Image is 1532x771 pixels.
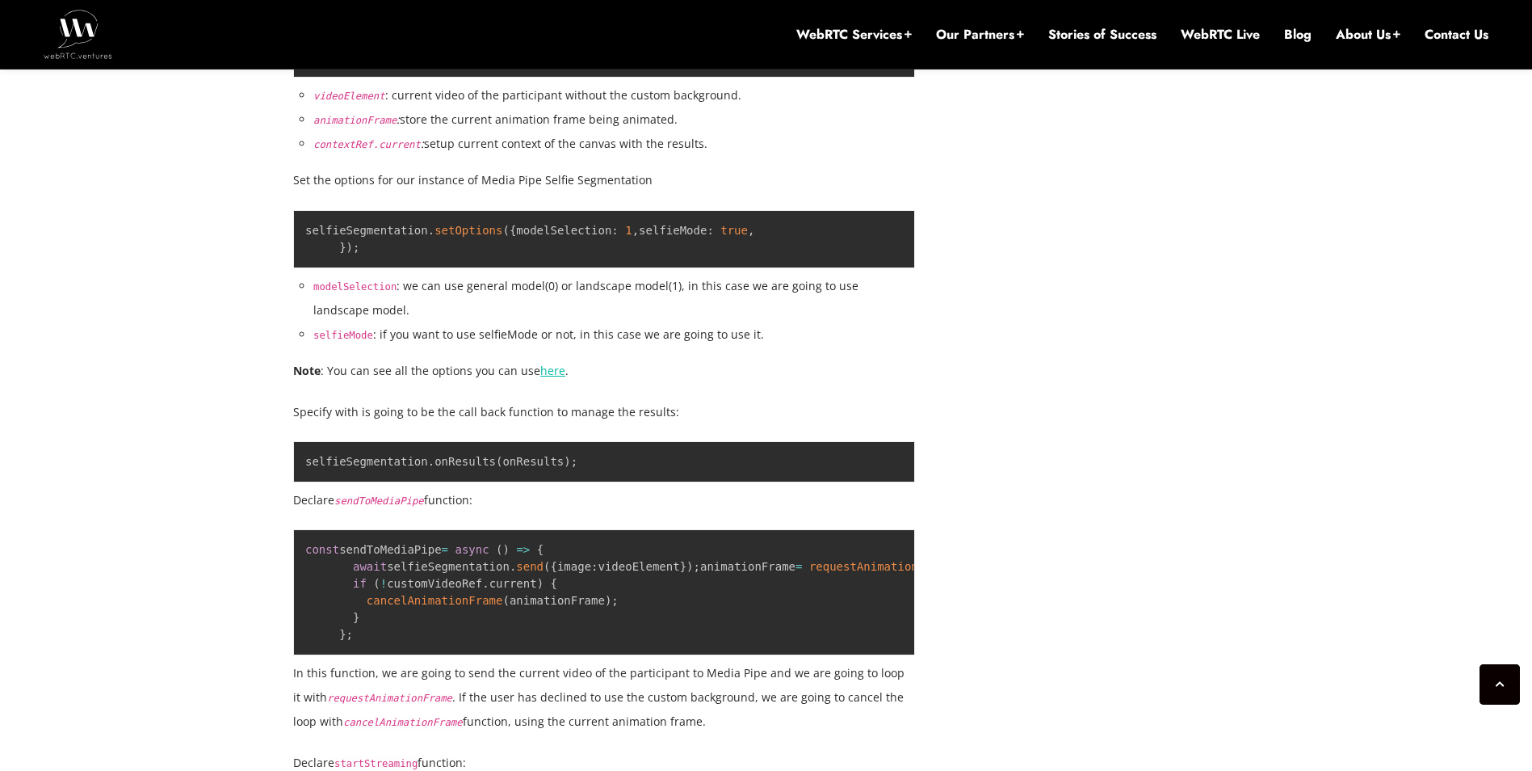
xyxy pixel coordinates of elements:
[373,577,380,590] span: (
[313,115,397,126] code: animationFrame
[537,543,544,556] span: {
[313,281,397,293] code: modelSelection
[339,628,346,641] span: }
[809,560,952,573] span: requestAnimationFrame
[313,83,915,107] li: : current video of the participant without the custom background.
[502,224,509,237] span: (
[1181,26,1260,44] a: WebRTC Live
[313,136,424,151] em: :
[537,577,544,590] span: )
[327,693,452,704] code: requestAnimationFrame
[353,577,367,590] span: if
[313,274,915,322] li: : we can use general model(0) or landscape model(1), in this case we are going to use landscape m...
[313,322,915,347] li: : if you want to use selfieMode or not, in this case we are going to use it.
[353,560,387,573] span: await
[510,224,516,237] span: {
[313,112,400,127] em: :
[434,224,502,237] span: setOptions
[748,224,754,237] span: ,
[795,560,802,573] span: =
[611,594,618,607] span: ;
[707,224,713,237] span: :
[293,400,915,424] p: Specify with is going to be the call back function to manage the results:
[611,224,618,237] span: :
[293,363,321,378] strong: Note
[510,560,516,573] span: .
[334,495,424,507] code: sendToMediaPipe
[428,224,434,237] span: .
[720,224,748,237] span: true
[313,139,421,150] code: contextRef.current
[516,560,544,573] span: send
[523,543,530,556] span: >
[796,26,912,44] a: WebRTC Services
[305,543,1075,641] code: sendToMediaPipe selfieSegmentation image videoElement animationFrame sendToMediaPipe customVideoR...
[346,241,353,254] span: )
[442,543,448,556] span: =
[313,91,385,102] code: videoElement
[380,577,387,590] span: !
[496,543,502,556] span: (
[455,543,489,556] span: async
[591,560,598,573] span: :
[353,241,359,254] span: ;
[1284,26,1312,44] a: Blog
[605,594,611,607] span: )
[502,594,509,607] span: (
[686,560,693,573] span: )
[293,359,915,383] p: : You can see all the options you can use .
[313,107,915,132] li: store the current animation frame being animated.
[343,717,463,728] code: cancelAnimationFrame
[293,661,915,734] p: In this function, we are going to send the current video of the participant to Media Pipe and we ...
[353,611,359,624] span: }
[632,224,639,237] span: ,
[1048,26,1156,44] a: Stories of Success
[540,363,565,378] a: here
[503,543,510,556] span: )
[694,560,700,573] span: ;
[313,330,373,341] code: selfieMode
[44,10,112,58] img: WebRTC.ventures
[1425,26,1488,44] a: Contact Us
[551,577,557,590] span: {
[516,543,523,556] span: =
[1336,26,1400,44] a: About Us
[293,168,915,192] p: Set the options for our instance of Media Pipe Selfie Segmentation
[550,560,556,573] span: {
[334,758,418,769] code: startStreaming
[313,132,915,156] li: setup current context of the canvas with the results.
[367,594,503,607] span: cancelAnimationFrame
[482,577,489,590] span: .
[305,224,754,254] code: selfieSegmentation modelSelection selfieMode
[305,455,577,468] code: selfieSegmentation.onResults(onResults);
[346,628,353,641] span: ;
[625,224,632,237] span: 1
[936,26,1024,44] a: Our Partners
[293,488,915,512] p: Declare function:
[680,560,686,573] span: }
[339,241,346,254] span: }
[305,543,339,556] span: const
[544,560,550,573] span: (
